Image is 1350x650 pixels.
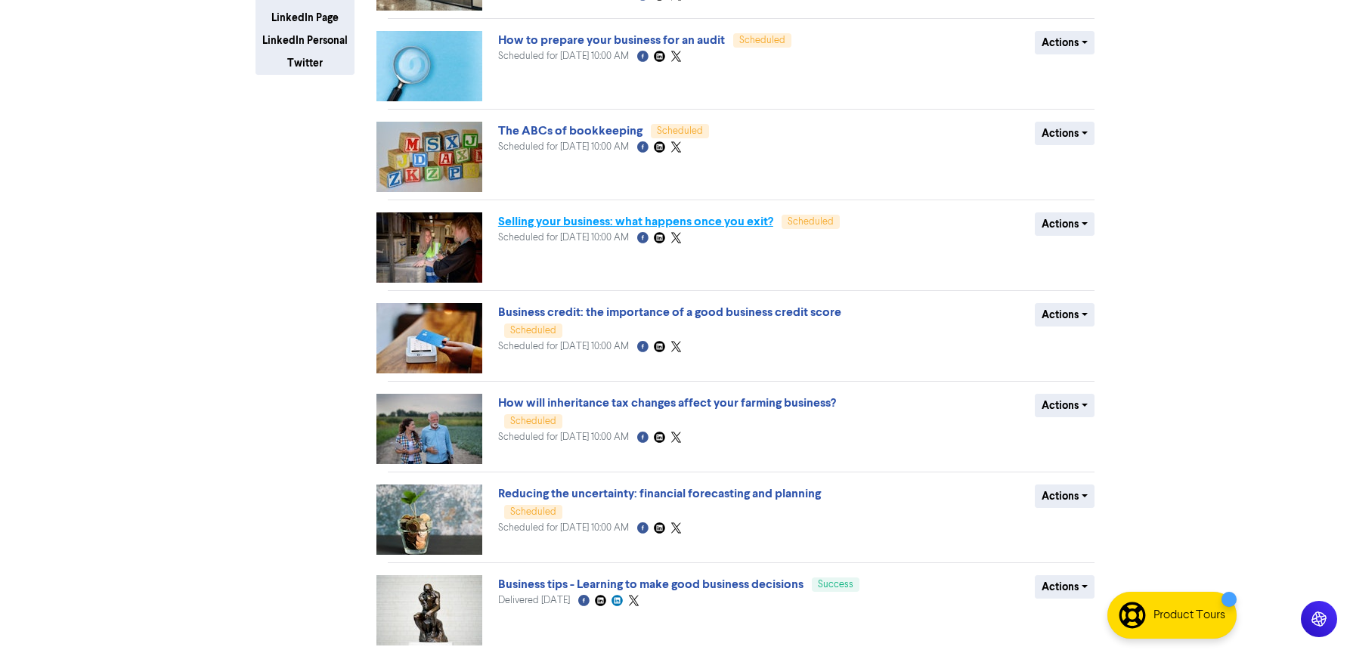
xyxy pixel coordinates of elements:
[498,233,629,243] span: Scheduled for [DATE] 10:00 AM
[255,6,355,29] button: LinkedIn Page
[498,596,570,605] span: Delivered [DATE]
[376,484,482,555] img: image_1753355667720.jpeg
[818,580,853,590] span: Success
[376,31,482,101] img: image_1753363959797.jpeg
[498,432,629,442] span: Scheduled for [DATE] 10:00 AM
[1035,484,1095,508] button: Actions
[498,486,821,501] a: Reducing the uncertainty: financial forecasting and planning
[1035,303,1095,327] button: Actions
[255,51,355,75] button: Twitter
[1035,31,1095,54] button: Actions
[510,326,556,336] span: Scheduled
[498,51,629,61] span: Scheduled for [DATE] 10:00 AM
[1035,212,1095,236] button: Actions
[498,123,642,138] a: The ABCs of bookkeeping
[498,395,836,410] a: How will inheritance tax changes affect your farming business?
[376,303,482,373] img: image_1753356067213.jpeg
[498,305,841,320] a: Business credit: the importance of a good business credit score
[739,36,785,45] span: Scheduled
[498,214,773,229] a: Selling your business: what happens once you exit?
[376,212,482,283] img: image_1753363549032.jpeg
[1035,394,1095,417] button: Actions
[376,575,482,645] img: image_1752850410812.jpeg
[376,122,482,192] img: image_1753363732632.jpeg
[498,523,629,533] span: Scheduled for [DATE] 10:00 AM
[1035,122,1095,145] button: Actions
[498,342,629,351] span: Scheduled for [DATE] 10:00 AM
[498,577,803,592] a: Business tips - Learning to make good business decisions
[376,394,482,464] img: image_1753355882231.jpeg
[255,29,355,52] button: LinkedIn Personal
[1274,577,1350,650] iframe: Chat Widget
[510,507,556,517] span: Scheduled
[1035,575,1095,599] button: Actions
[788,217,834,227] span: Scheduled
[657,126,703,136] span: Scheduled
[498,32,725,48] a: How to prepare your business for an audit
[510,416,556,426] span: Scheduled
[498,142,629,152] span: Scheduled for [DATE] 10:00 AM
